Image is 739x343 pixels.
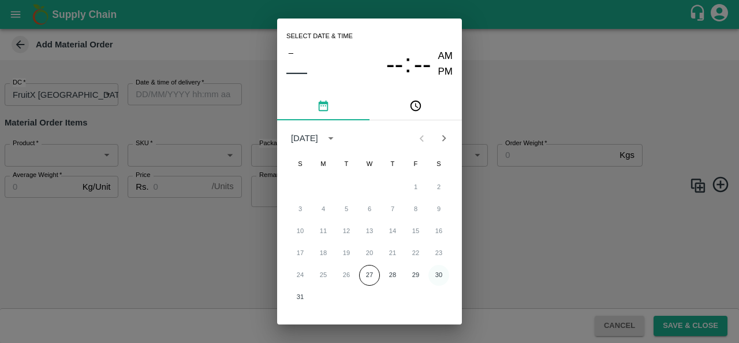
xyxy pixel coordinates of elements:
span: Saturday [428,153,449,176]
button: PM [438,64,453,80]
button: 27 [359,265,380,286]
button: AM [438,49,453,64]
button: OK [420,319,457,340]
button: pick time [369,93,462,120]
span: Thursday [382,153,403,176]
button: –– [286,60,307,83]
span: – [289,45,293,60]
span: Wednesday [359,153,380,176]
button: -- [386,49,404,79]
button: pick date [277,93,369,120]
span: Monday [313,153,334,176]
span: : [404,49,411,79]
button: -- [414,49,431,79]
button: calendar view is open, switch to year view [322,129,340,147]
button: Cancel [375,319,416,340]
button: – [286,45,296,60]
span: Tuesday [336,153,357,176]
span: Sunday [290,153,311,176]
button: 29 [405,265,426,286]
button: 28 [382,265,403,286]
button: 30 [428,265,449,286]
button: Next month [433,127,455,149]
span: Select date & time [286,28,353,45]
button: 31 [290,287,311,308]
span: Friday [405,153,426,176]
div: [DATE] [291,132,318,145]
